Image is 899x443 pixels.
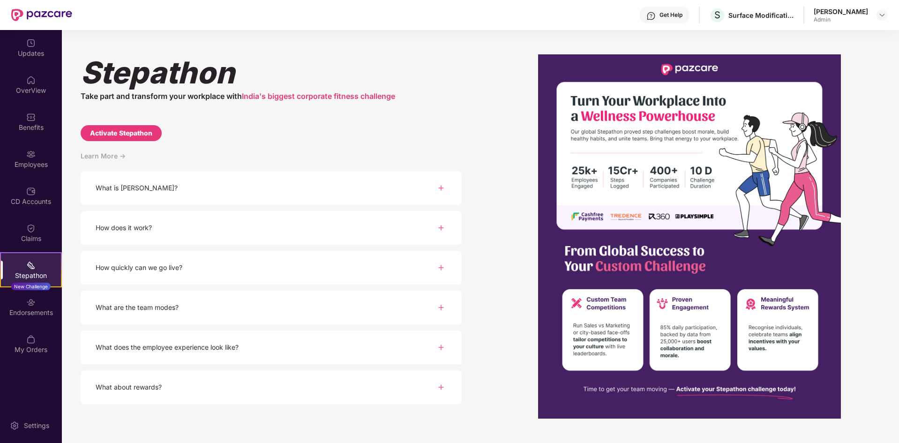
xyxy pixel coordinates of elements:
[878,11,886,19] img: svg+xml;base64,PHN2ZyBpZD0iRHJvcGRvd24tMzJ4MzIiIHhtbG5zPSJodHRwOi8vd3d3LnczLm9yZy8yMDAwL3N2ZyIgd2...
[81,54,462,90] div: Stepathon
[435,342,447,353] img: svg+xml;base64,PHN2ZyBpZD0iUGx1cy0zMngzMiIgeG1sbnM9Imh0dHA6Ly93d3cudzMub3JnLzIwMDAvc3ZnIiB3aWR0aD...
[26,150,36,159] img: svg+xml;base64,PHN2ZyBpZD0iRW1wbG95ZWVzIiB4bWxucz0iaHR0cDovL3d3dy53My5vcmcvMjAwMC9zdmciIHdpZHRoPS...
[21,421,52,430] div: Settings
[435,222,447,233] img: svg+xml;base64,PHN2ZyBpZD0iUGx1cy0zMngzMiIgeG1sbnM9Imh0dHA6Ly93d3cudzMub3JnLzIwMDAvc3ZnIiB3aWR0aD...
[96,263,182,273] div: How quickly can we go live?
[26,113,36,122] img: svg+xml;base64,PHN2ZyBpZD0iQmVuZWZpdHMiIHhtbG5zPSJodHRwOi8vd3d3LnczLm9yZy8yMDAwL3N2ZyIgd2lkdGg9Ij...
[659,11,682,19] div: Get Help
[814,16,868,23] div: Admin
[728,11,794,20] div: Surface Modification Technologies
[96,302,179,313] div: What are the team modes?
[26,261,36,270] img: svg+xml;base64,PHN2ZyB4bWxucz0iaHR0cDovL3d3dy53My5vcmcvMjAwMC9zdmciIHdpZHRoPSIyMSIgaGVpZ2h0PSIyMC...
[26,224,36,233] img: svg+xml;base64,PHN2ZyBpZD0iQ2xhaW0iIHhtbG5zPSJodHRwOi8vd3d3LnczLm9yZy8yMDAwL3N2ZyIgd2lkdGg9IjIwIi...
[10,421,19,430] img: svg+xml;base64,PHN2ZyBpZD0iU2V0dGluZy0yMHgyMCIgeG1sbnM9Imh0dHA6Ly93d3cudzMub3JnLzIwMDAvc3ZnIiB3aW...
[96,382,162,392] div: What about rewards?
[11,283,51,290] div: New Challenge
[1,271,61,280] div: Stepathon
[26,298,36,307] img: svg+xml;base64,PHN2ZyBpZD0iRW5kb3JzZW1lbnRzIiB4bWxucz0iaHR0cDovL3d3dy53My5vcmcvMjAwMC9zdmciIHdpZH...
[81,90,462,102] div: Take part and transform your workplace with
[242,91,395,101] span: India's biggest corporate fitness challenge
[646,11,656,21] img: svg+xml;base64,PHN2ZyBpZD0iSGVscC0zMngzMiIgeG1sbnM9Imh0dHA6Ly93d3cudzMub3JnLzIwMDAvc3ZnIiB3aWR0aD...
[26,335,36,344] img: svg+xml;base64,PHN2ZyBpZD0iTXlfT3JkZXJzIiBkYXRhLW5hbWU9Ik15IE9yZGVycyIgeG1sbnM9Imh0dHA6Ly93d3cudz...
[96,183,178,193] div: What is [PERSON_NAME]?
[26,38,36,48] img: svg+xml;base64,PHN2ZyBpZD0iVXBkYXRlZCIgeG1sbnM9Imh0dHA6Ly93d3cudzMub3JnLzIwMDAvc3ZnIiB3aWR0aD0iMj...
[81,150,462,171] div: Learn More ->
[435,302,447,313] img: svg+xml;base64,PHN2ZyBpZD0iUGx1cy0zMngzMiIgeG1sbnM9Imh0dHA6Ly93d3cudzMub3JnLzIwMDAvc3ZnIiB3aWR0aD...
[714,9,720,21] span: S
[96,223,152,233] div: How does it work?
[11,9,72,21] img: New Pazcare Logo
[26,187,36,196] img: svg+xml;base64,PHN2ZyBpZD0iQ0RfQWNjb3VudHMiIGRhdGEtbmFtZT0iQ0QgQWNjb3VudHMiIHhtbG5zPSJodHRwOi8vd3...
[90,128,152,138] div: Activate Stepathon
[435,182,447,194] img: svg+xml;base64,PHN2ZyBpZD0iUGx1cy0zMngzMiIgeG1sbnM9Imh0dHA6Ly93d3cudzMub3JnLzIwMDAvc3ZnIiB3aWR0aD...
[26,75,36,85] img: svg+xml;base64,PHN2ZyBpZD0iSG9tZSIgeG1sbnM9Imh0dHA6Ly93d3cudzMub3JnLzIwMDAvc3ZnIiB3aWR0aD0iMjAiIG...
[435,262,447,273] img: svg+xml;base64,PHN2ZyBpZD0iUGx1cy0zMngzMiIgeG1sbnM9Imh0dHA6Ly93d3cudzMub3JnLzIwMDAvc3ZnIiB3aWR0aD...
[435,382,447,393] img: svg+xml;base64,PHN2ZyBpZD0iUGx1cy0zMngzMiIgeG1sbnM9Imh0dHA6Ly93d3cudzMub3JnLzIwMDAvc3ZnIiB3aWR0aD...
[96,342,239,353] div: What does the employee experience look like?
[814,7,868,16] div: [PERSON_NAME]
